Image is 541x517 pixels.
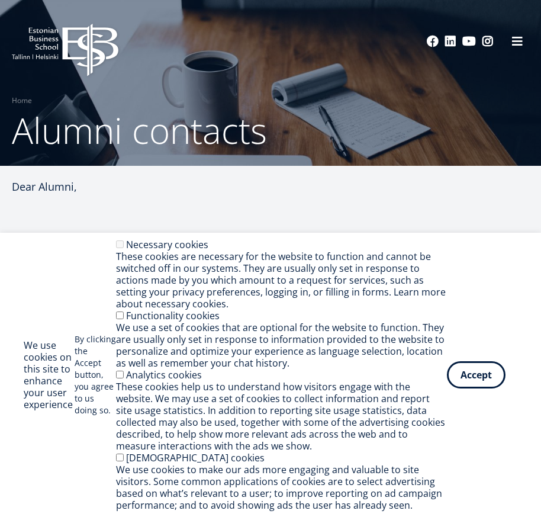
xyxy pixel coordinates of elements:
span: Alumni contacts [12,106,267,155]
a: Linkedin [445,36,456,47]
a: Instagram [482,36,494,47]
label: Functionality cookies [126,309,220,322]
a: Facebook [427,36,439,47]
label: [DEMOGRAPHIC_DATA] cookies [126,451,265,464]
label: Necessary cookies [126,238,208,251]
div: We use a set of cookies that are optional for the website to function. They are usually only set ... [116,322,447,369]
h2: We use cookies on this site to enhance your user experience [24,339,75,410]
button: Accept [447,361,505,388]
div: These cookies are necessary for the website to function and cannot be switched off in our systems... [116,251,447,310]
a: Home [12,95,32,107]
label: Analytics cookies [126,368,202,381]
p: By clicking the Accept button, you agree to us doing so. [75,333,116,416]
div: We use cookies to make our ads more engaging and valuable to site visitors. Some common applicati... [116,464,447,511]
a: Youtube [462,36,476,47]
div: These cookies help us to understand how visitors engage with the website. We may use a set of coo... [116,381,447,452]
p: Dear Alumni, [12,178,304,195]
